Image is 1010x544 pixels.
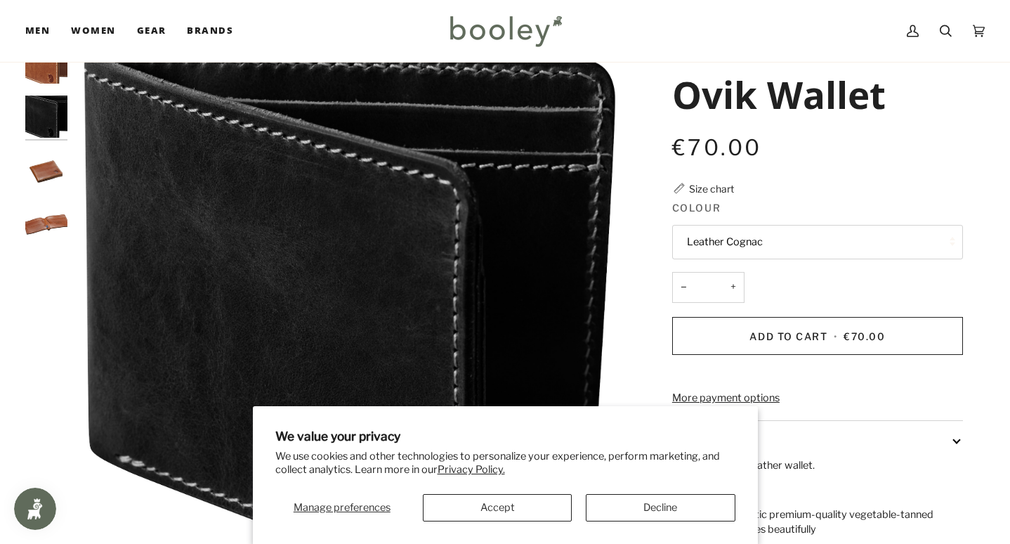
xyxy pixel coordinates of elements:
[294,501,391,514] span: Manage preferences
[275,429,735,443] h2: We value your privacy
[749,330,827,342] span: Add to Cart
[25,96,67,138] img: Fjallraven Ovik Wallet Black - Booley Galway
[586,494,735,522] button: Decline
[844,330,885,342] span: €70.00
[14,488,56,530] iframe: Button to open loyalty program pop-up
[686,507,963,538] li: Made from rustic premium-quality vegetable-tanned leather that ages beautifully
[25,41,67,84] img: Fjallraven Ovik Wallet Leather Cognac - Booley Galway
[187,24,233,38] span: Brands
[672,486,963,507] h2: Features:
[438,463,505,476] a: Privacy Policy.
[137,24,166,38] span: Gear
[672,391,963,406] a: More payment options
[71,24,115,38] span: Women
[672,272,695,304] button: −
[275,450,735,477] p: We use cookies and other technologies to personalize your experience, perform marketing, and coll...
[672,317,963,355] button: Add to Cart • €70.00
[25,24,50,38] span: Men
[672,200,721,215] span: Colour
[672,421,963,458] button: Description
[672,71,886,117] h1: Ovik Wallet
[722,272,745,304] button: +
[275,494,409,522] button: Manage preferences
[423,494,572,522] button: Accept
[831,330,841,342] span: •
[672,225,963,259] button: Leather Cognac
[25,203,67,245] img: Fjallraven Ovik Wallet - Booley Galway
[444,11,567,51] img: Booley
[672,458,963,474] p: A simple, classic leather wallet.
[689,181,734,196] div: Size chart
[25,149,67,191] img: Fjallraven Ovik Wallet - Booley Galway
[672,272,745,304] input: Quantity
[672,134,761,161] span: €70.00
